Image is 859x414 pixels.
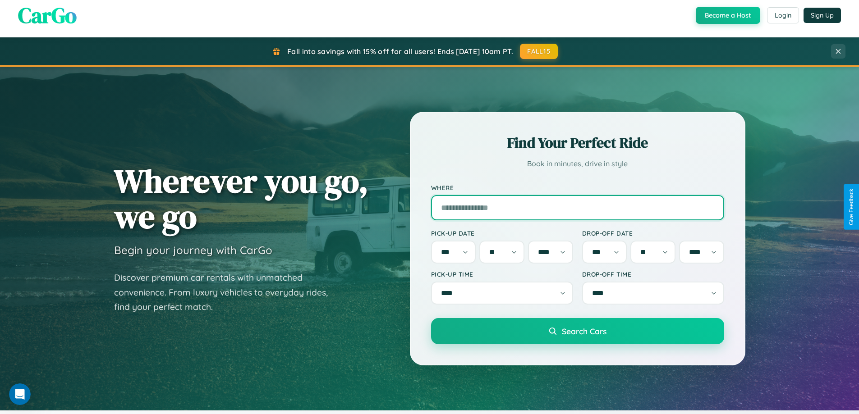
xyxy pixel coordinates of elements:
h3: Begin your journey with CarGo [114,243,272,257]
label: Pick-up Time [431,270,573,278]
iframe: Intercom live chat [9,383,31,405]
button: Become a Host [696,7,760,24]
p: Book in minutes, drive in style [431,157,724,170]
p: Discover premium car rentals with unmatched convenience. From luxury vehicles to everyday rides, ... [114,270,340,314]
button: Sign Up [804,8,841,23]
span: Fall into savings with 15% off for all users! Ends [DATE] 10am PT. [287,47,513,56]
button: Search Cars [431,318,724,344]
span: CarGo [18,0,77,30]
button: FALL15 [520,44,558,59]
label: Where [431,184,724,191]
label: Drop-off Date [582,229,724,237]
span: Search Cars [562,326,606,336]
button: Login [767,7,799,23]
div: Give Feedback [848,189,854,225]
label: Drop-off Time [582,270,724,278]
h1: Wherever you go, we go [114,163,368,234]
label: Pick-up Date [431,229,573,237]
h2: Find Your Perfect Ride [431,133,724,153]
